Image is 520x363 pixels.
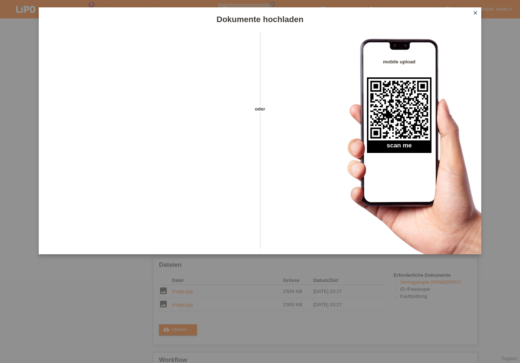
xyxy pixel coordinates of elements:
[247,105,273,113] span: oder
[471,9,480,18] a: close
[39,15,481,24] h1: Dokumente hochladen
[472,10,478,16] i: close
[367,142,431,153] h2: scan me
[367,59,431,64] h4: mobile upload
[50,50,247,234] iframe: Upload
